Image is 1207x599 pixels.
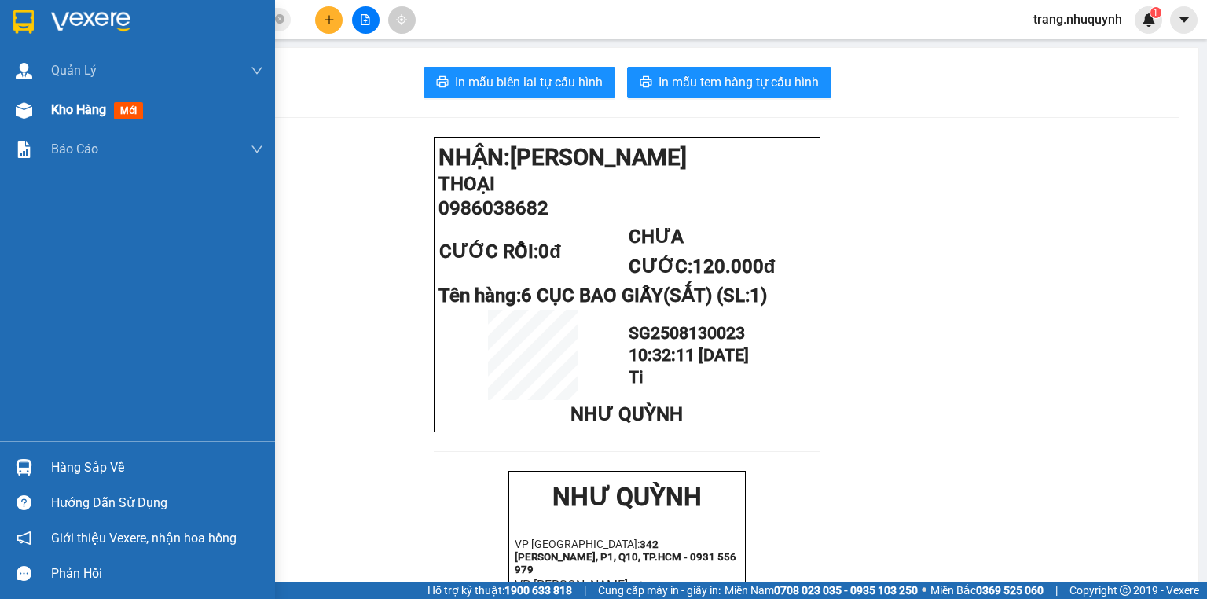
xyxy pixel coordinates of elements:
span: 1) [750,285,767,307]
span: 0đ [538,241,561,263]
span: printer [436,75,449,90]
span: question-circle [17,495,31,510]
span: Ti [629,367,643,387]
img: icon-new-feature [1142,13,1156,27]
button: printerIn mẫu tem hàng tự cấu hình [627,67,831,98]
span: 10:32:11 [DATE] [629,345,749,365]
button: printerIn mẫu biên lai tự cấu hình [424,67,615,98]
button: file-add [352,6,380,34]
span: Miền Nam [725,582,918,599]
span: close-circle [275,13,284,28]
span: printer [640,75,652,90]
span: caret-down [1177,13,1191,27]
span: CƯỚC RỒI: [439,241,561,263]
span: 120.000đ [692,255,776,277]
button: aim [388,6,416,34]
strong: 342 [PERSON_NAME], P1, Q10, TP.HCM - 0931 556 979 [515,538,736,575]
span: | [584,582,586,599]
span: file-add [360,14,371,25]
div: Hàng sắp về [51,456,263,480]
strong: NHẬN: [438,144,687,171]
span: 0986038682 [438,197,548,219]
span: Miền Bắc [930,582,1044,599]
span: In mẫu tem hàng tự cấu hình [659,72,819,92]
span: copyright [1120,585,1131,596]
img: warehouse-icon [16,63,32,79]
span: SG2508130023 [629,323,745,343]
span: ⚪️ [922,587,926,593]
strong: 0369 525 060 [976,584,1044,597]
span: | [1055,582,1058,599]
span: In mẫu biên lai tự cấu hình [455,72,603,92]
span: [PERSON_NAME] [510,144,687,171]
span: notification [17,531,31,546]
span: aim [396,14,407,25]
span: message [17,566,31,581]
span: Hỗ trợ kỹ thuật: [427,582,572,599]
span: VP [PERSON_NAME]: [515,578,631,593]
span: mới [114,102,143,119]
span: Tên hàng: [438,285,767,307]
sup: 1 [1150,7,1161,18]
img: warehouse-icon [16,459,32,476]
strong: 0708 023 035 - 0935 103 250 [774,584,918,597]
span: Kho hàng [51,102,106,117]
p: VP [GEOGRAPHIC_DATA]: [515,538,739,575]
span: 6 CỤC BAO GIẤY(SẮT) (SL: [521,285,767,307]
span: Giới thiệu Vexere, nhận hoa hồng [51,528,237,548]
img: warehouse-icon [16,102,32,119]
img: solution-icon [16,141,32,158]
div: Phản hồi [51,562,263,586]
span: trang.nhuquynh [1021,9,1135,29]
span: plus [324,14,335,25]
span: close-circle [275,14,284,24]
img: logo-vxr [13,10,34,34]
span: Quản Lý [51,61,97,80]
span: Báo cáo [51,139,98,159]
span: NHƯ QUỲNH [570,403,683,425]
strong: 342 [PERSON_NAME], P1, Q10, TP.HCM - 0931 556 979 [6,59,228,95]
strong: 1900 633 818 [504,584,572,597]
p: VP [GEOGRAPHIC_DATA]: [6,57,229,95]
strong: NHƯ QUỲNH [552,482,702,512]
span: VP [PERSON_NAME]: [6,97,123,112]
strong: NHƯ QUỲNH [43,6,193,36]
span: CHƯA CƯỚC: [629,226,776,277]
button: plus [315,6,343,34]
span: down [251,64,263,77]
button: caret-down [1170,6,1198,34]
span: down [251,143,263,156]
span: Cung cấp máy in - giấy in: [598,582,721,599]
div: Hướng dẫn sử dụng [51,491,263,515]
span: 1 [1153,7,1158,18]
span: THOẠI [438,173,495,195]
